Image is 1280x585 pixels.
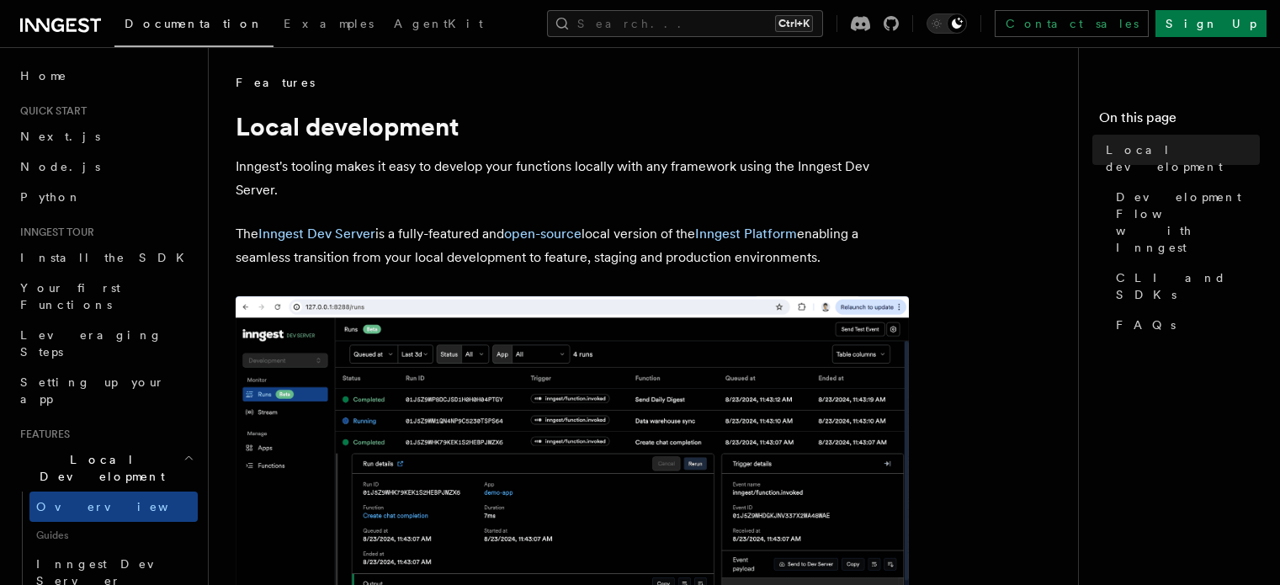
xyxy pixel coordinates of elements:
[1116,269,1260,303] span: CLI and SDKs
[125,17,263,30] span: Documentation
[13,226,94,239] span: Inngest tour
[13,121,198,152] a: Next.js
[13,428,70,441] span: Features
[13,367,198,414] a: Setting up your app
[995,10,1149,37] a: Contact sales
[236,111,909,141] h1: Local development
[20,375,165,406] span: Setting up your app
[114,5,274,47] a: Documentation
[13,61,198,91] a: Home
[13,242,198,273] a: Install the SDK
[20,281,120,311] span: Your first Functions
[274,5,384,45] a: Examples
[394,17,483,30] span: AgentKit
[13,320,198,367] a: Leveraging Steps
[236,222,909,269] p: The is a fully-featured and local version of the enabling a seamless transition from your local d...
[20,328,162,359] span: Leveraging Steps
[20,130,100,143] span: Next.js
[13,182,198,212] a: Python
[13,152,198,182] a: Node.js
[1099,108,1260,135] h4: On this page
[1109,263,1260,310] a: CLI and SDKs
[1106,141,1260,175] span: Local development
[384,5,493,45] a: AgentKit
[258,226,375,242] a: Inngest Dev Server
[29,522,198,549] span: Guides
[1155,10,1267,37] a: Sign Up
[29,492,198,522] a: Overview
[1109,182,1260,263] a: Development Flow with Inngest
[13,444,198,492] button: Local Development
[775,15,813,32] kbd: Ctrl+K
[236,74,315,91] span: Features
[1109,310,1260,340] a: FAQs
[547,10,823,37] button: Search...Ctrl+K
[1116,189,1260,256] span: Development Flow with Inngest
[13,273,198,320] a: Your first Functions
[36,500,210,513] span: Overview
[1099,135,1260,182] a: Local development
[20,251,194,264] span: Install the SDK
[20,190,82,204] span: Python
[20,67,67,84] span: Home
[927,13,967,34] button: Toggle dark mode
[13,451,183,485] span: Local Development
[236,155,909,202] p: Inngest's tooling makes it easy to develop your functions locally with any framework using the In...
[13,104,87,118] span: Quick start
[284,17,374,30] span: Examples
[504,226,582,242] a: open-source
[695,226,797,242] a: Inngest Platform
[1116,316,1176,333] span: FAQs
[20,160,100,173] span: Node.js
